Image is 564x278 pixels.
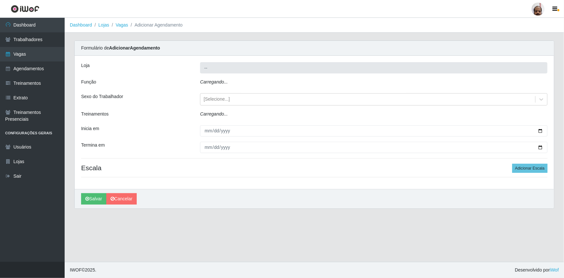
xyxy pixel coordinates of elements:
[128,22,183,28] li: Adicionar Agendamento
[200,79,228,84] i: Carregando...
[81,79,96,85] label: Função
[550,267,559,272] a: iWof
[75,41,554,56] div: Formulário de
[81,125,99,132] label: Inicia em
[81,164,548,172] h4: Escala
[65,18,564,33] nav: breadcrumb
[200,125,548,137] input: 00/00/0000
[109,45,160,50] strong: Adicionar Agendamento
[200,111,228,117] i: Carregando...
[70,22,92,28] a: Dashboard
[70,267,82,272] span: IWOF
[515,267,559,273] span: Desenvolvido por
[81,93,123,100] label: Sexo do Trabalhador
[512,164,548,173] button: Adicionar Escala
[11,5,39,13] img: CoreUI Logo
[81,111,109,117] label: Treinamentos
[98,22,109,28] a: Lojas
[116,22,128,28] a: Vagas
[81,193,106,205] button: Salvar
[204,96,230,103] div: [Selecione...]
[81,62,90,69] label: Loja
[81,142,105,149] label: Termina em
[70,267,96,273] span: © 2025 .
[200,142,548,153] input: 00/00/0000
[106,193,137,205] a: Cancelar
